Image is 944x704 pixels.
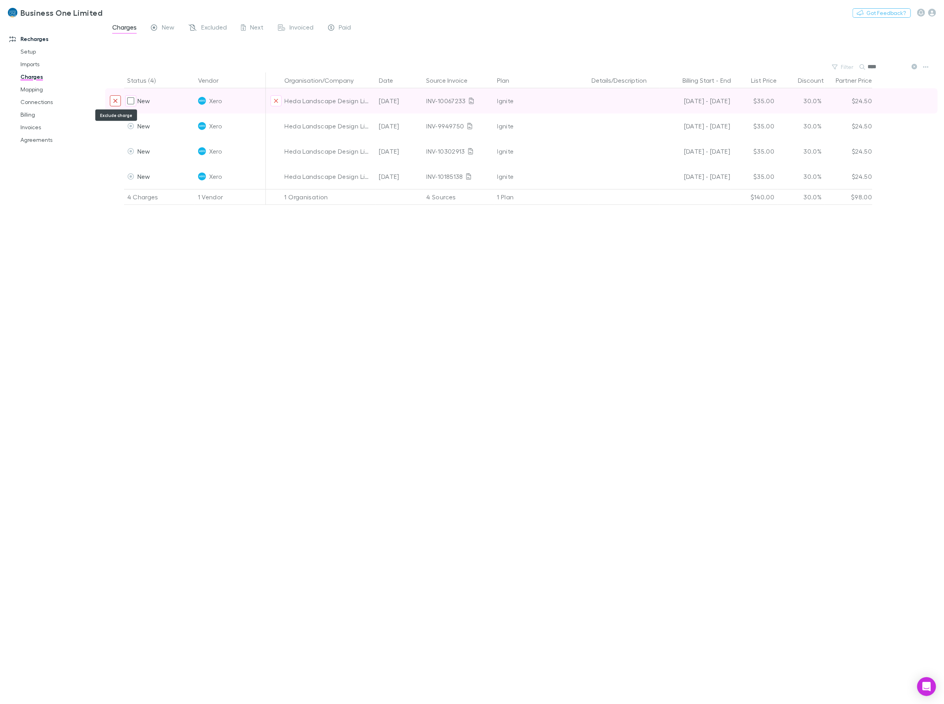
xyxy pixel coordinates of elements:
div: INV-10185138 [427,164,491,189]
div: $24.50 [825,88,872,113]
div: Ignite [497,139,586,164]
span: Excluded [201,23,227,33]
span: Xero [209,139,222,164]
span: New [137,122,150,130]
button: Exclude charge [110,95,121,106]
div: [DATE] - [DATE] [663,164,731,189]
div: Heda Landscape Design Limited [285,139,373,164]
div: Heda Landscape Design Limited [285,113,373,139]
div: 30.0% [778,139,825,164]
button: List Price [751,72,786,88]
button: Billing Start [683,72,715,88]
div: $24.50 [825,113,872,139]
div: Ignite [497,88,586,113]
button: Status (4) [127,72,165,88]
button: Plan [497,72,519,88]
div: 4 Charges [124,189,195,205]
div: [DATE] - [DATE] [663,88,731,113]
div: 30.0% [778,164,825,189]
a: Charges [13,71,111,83]
div: 1 Organisation [282,189,376,205]
div: $140.00 [731,189,778,205]
a: Invoices [13,121,111,134]
span: Xero [209,88,222,113]
div: 30.0% [778,189,825,205]
img: Xero's Logo [198,122,206,130]
a: Billing [13,108,111,121]
a: Recharges [2,33,111,45]
div: INV-9949750 [427,113,491,139]
div: 1 Vendor [195,189,266,205]
div: [DATE] [376,113,423,139]
button: Filter [828,62,858,72]
a: Connections [13,96,111,108]
div: $35.00 [731,88,778,113]
button: Date [379,72,403,88]
div: INV-10067233 [427,88,491,113]
span: Paid [339,23,351,33]
img: Business One Limited's Logo [8,8,17,17]
img: Xero's Logo [198,147,206,155]
button: Got Feedback? [853,8,911,18]
div: [DATE] - [DATE] [663,139,731,164]
button: Exclude organization from vendor [271,95,282,106]
div: [DATE] [376,88,423,113]
h3: Business One Limited [20,8,102,17]
span: Next [250,23,264,33]
span: Invoiced [290,23,314,33]
button: Discount [798,72,834,88]
div: Ignite [497,113,586,139]
div: $35.00 [731,164,778,189]
button: Vendor [198,72,228,88]
button: Organisation/Company [285,72,364,88]
div: $35.00 [731,113,778,139]
button: Details/Description [592,72,657,88]
a: Imports [13,58,111,71]
div: $35.00 [731,139,778,164]
div: 4 Sources [423,189,494,205]
a: Mapping [13,83,111,96]
span: New [137,147,150,155]
img: Xero's Logo [198,173,206,180]
div: $24.50 [825,164,872,189]
div: [DATE] [376,139,423,164]
div: INV-10302913 [427,139,491,164]
div: $24.50 [825,139,872,164]
a: Setup [13,45,111,58]
button: Partner Price [836,72,882,88]
div: - [663,72,739,88]
div: 30.0% [778,113,825,139]
span: Xero [209,164,222,189]
span: New [137,97,150,104]
div: Open Intercom Messenger [917,677,936,696]
span: New [137,173,150,180]
span: New [162,23,174,33]
div: 1 Plan [494,189,589,205]
div: Ignite [497,164,586,189]
div: Heda Landscape Design Limited [285,164,373,189]
span: Xero [209,113,222,139]
button: Source Invoice [427,72,477,88]
a: Agreements [13,134,111,146]
img: Xero's Logo [198,97,206,105]
div: [DATE] - [DATE] [663,113,731,139]
div: $98.00 [825,189,872,205]
button: End [721,72,731,88]
div: Heda Landscape Design Limited [285,88,373,113]
div: 30.0% [778,88,825,113]
a: Business One Limited [3,3,107,22]
div: [DATE] [376,164,423,189]
span: Charges [112,23,137,33]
